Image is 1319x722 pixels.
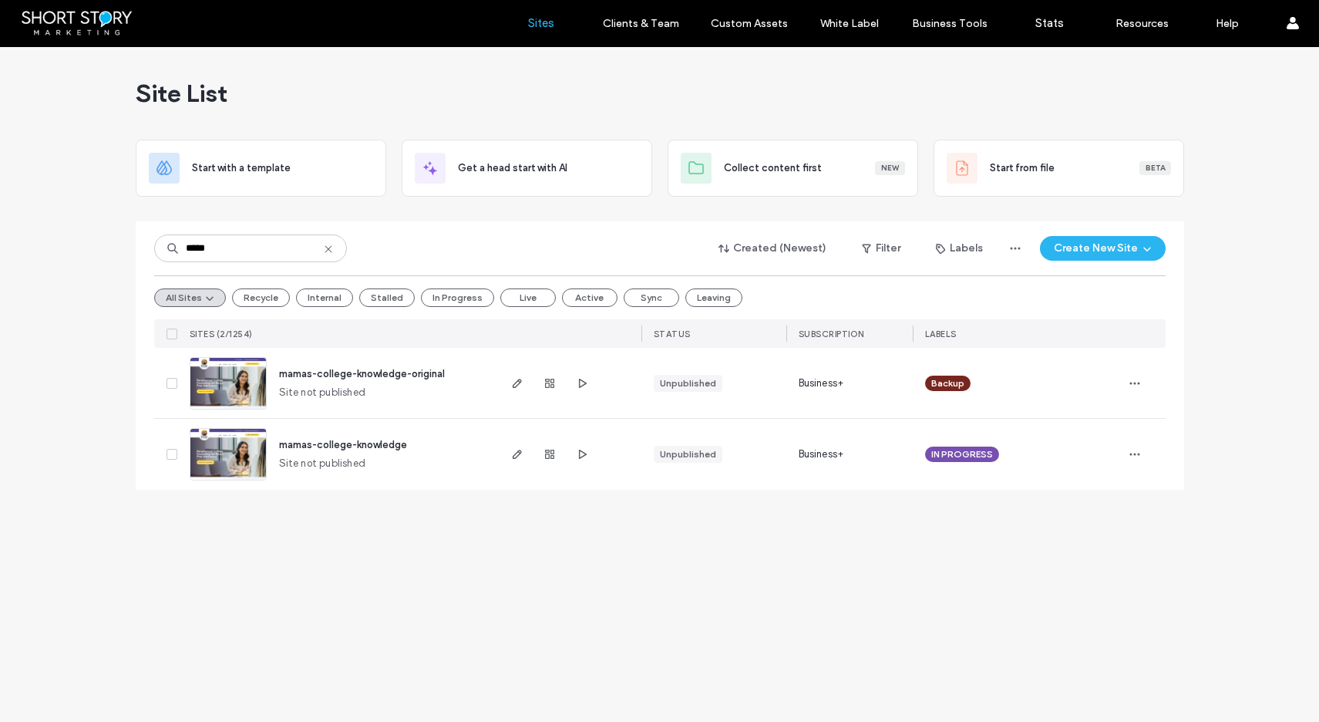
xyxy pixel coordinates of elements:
[35,11,67,25] span: Help
[500,288,556,307] button: Live
[562,288,617,307] button: Active
[279,439,407,450] a: mamas-college-knowledge
[931,376,964,390] span: Backup
[279,385,366,400] span: Site not published
[1035,16,1064,30] label: Stats
[931,447,993,461] span: IN PROGRESS
[1139,161,1171,175] div: Beta
[296,288,353,307] button: Internal
[528,16,554,30] label: Sites
[724,160,822,176] span: Collect content first
[668,140,918,197] div: Collect content firstNew
[154,288,226,307] button: All Sites
[136,78,227,109] span: Site List
[925,329,957,339] span: LABELS
[934,140,1184,197] div: Start from fileBeta
[705,236,840,261] button: Created (Newest)
[922,236,997,261] button: Labels
[912,17,988,30] label: Business Tools
[1216,17,1239,30] label: Help
[799,447,844,462] span: Business+
[359,288,415,307] button: Stalled
[990,160,1055,176] span: Start from file
[799,376,844,391] span: Business+
[458,160,567,176] span: Get a head start with AI
[603,17,679,30] label: Clients & Team
[232,288,290,307] button: Recycle
[624,288,679,307] button: Sync
[1115,17,1169,30] label: Resources
[846,236,916,261] button: Filter
[875,161,905,175] div: New
[654,329,691,339] span: STATUS
[711,17,788,30] label: Custom Assets
[685,288,742,307] button: Leaving
[192,160,291,176] span: Start with a template
[660,447,716,461] div: Unpublished
[279,456,366,471] span: Site not published
[820,17,879,30] label: White Label
[279,368,445,380] a: mamas-college-knowledge-original
[799,329,864,339] span: SUBSCRIPTION
[402,140,652,197] div: Get a head start with AI
[136,140,386,197] div: Start with a template
[1040,236,1166,261] button: Create New Site
[660,376,716,390] div: Unpublished
[421,288,494,307] button: In Progress
[190,329,253,339] span: SITES (2/1254)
